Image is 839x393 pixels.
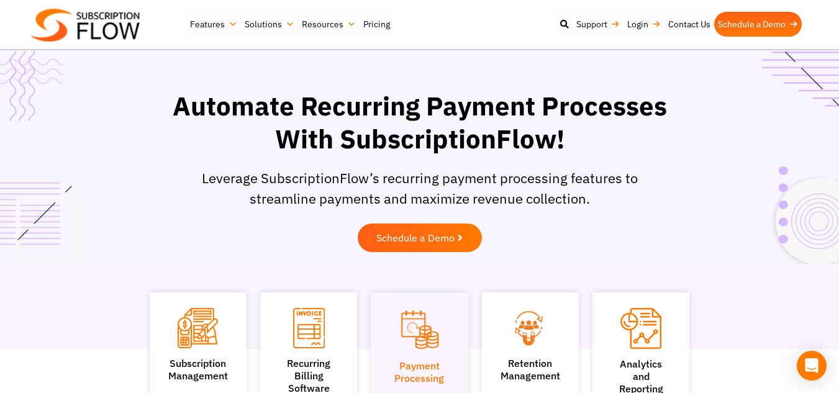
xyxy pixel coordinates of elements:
h1: Automate Recurring Payment Processes With SubscriptionFlow! [162,90,678,155]
img: Retention Management icon [501,308,561,348]
p: Leverage SubscriptionFlow’s recurring payment processing features to streamline payments and maxi... [193,168,646,209]
a: Support [573,12,624,37]
a: Contact Us [664,12,714,37]
img: Payment Processing icon [399,308,440,351]
a: Features [186,12,241,37]
img: Subscriptionflow [31,9,140,42]
a: PaymentProcessing [394,359,444,384]
img: Analytics and Reporting icon [620,308,661,349]
span: Schedule a Demo [376,233,455,243]
img: Recurring Billing Software icon [293,308,325,348]
a: Schedule a Demo [714,12,802,37]
a: Pricing [360,12,394,37]
a: SubscriptionManagement [168,357,228,382]
a: Login [624,12,664,37]
a: Schedule a Demo [358,224,482,252]
div: Open Intercom Messenger [797,351,827,381]
img: Subscription Management icon [178,308,218,348]
a: Retention Management [501,357,560,382]
a: Solutions [241,12,298,37]
a: Resources [298,12,360,37]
